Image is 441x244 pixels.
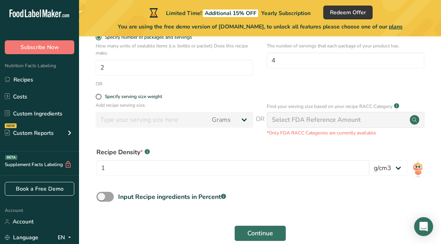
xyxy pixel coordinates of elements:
[105,94,162,100] div: Specify serving size weight
[96,160,369,176] input: Type your density here
[21,43,59,51] span: Subscribe Now
[261,9,311,17] span: Yearly Subscription
[96,42,253,57] p: How many units of sealable items (i.e. bottle or packet) Does this recipe make.
[247,229,273,238] span: Continue
[272,115,361,125] div: Select FDA Reference Amount
[267,42,424,49] p: The number of servings that each package of your product has.
[414,217,433,236] div: Open Intercom Messenger
[5,129,54,137] div: Custom Reports
[203,9,258,17] span: Additional 15% OFF
[118,23,403,31] span: You are using the free demo version of [DOMAIN_NAME], to unlock all features please choose one of...
[330,8,366,17] span: Redeem Offer
[267,129,424,136] p: *Only FDA RACC Categories are currently available
[389,23,403,30] span: plans
[96,80,102,87] div: OR
[412,160,424,178] img: ai-bot.1dcbe71.gif
[234,225,286,241] button: Continue
[267,103,392,110] p: Find your serving size based on your recipe RACC Category
[102,34,192,40] span: Specify number of packages and servings
[96,112,207,128] input: Type your serving size here
[5,123,17,128] div: NEW
[256,114,265,136] span: OR
[148,8,311,17] div: Limited Time!
[96,102,253,109] p: Add recipe serving size.
[58,233,74,242] div: EN
[5,40,74,54] button: Subscribe Now
[96,148,369,157] div: Recipe Density
[5,155,17,160] div: BETA
[323,6,373,19] button: Redeem Offer
[5,182,74,196] a: Book a Free Demo
[118,192,226,202] div: Input Recipe ingredients in Percent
